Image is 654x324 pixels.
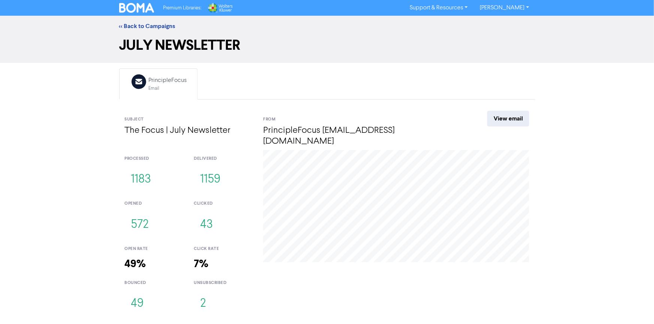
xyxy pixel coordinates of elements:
[194,167,227,192] button: 1159
[125,116,252,123] div: Subject
[125,246,183,252] div: open rate
[194,201,252,207] div: clicked
[149,85,187,92] div: Email
[487,111,529,126] a: View email
[125,213,155,237] button: 572
[617,288,654,324] iframe: Chat Widget
[263,125,460,147] h4: PrincipleFocus [EMAIL_ADDRESS][DOMAIN_NAME]
[125,280,183,286] div: bounced
[194,291,212,316] button: 2
[163,6,201,10] span: Premium Libraries:
[194,156,252,162] div: delivered
[194,257,208,270] strong: 7%
[194,246,252,252] div: click rate
[474,2,535,14] a: [PERSON_NAME]
[125,201,183,207] div: opened
[125,156,183,162] div: processed
[194,213,219,237] button: 43
[149,76,187,85] div: PrincipleFocus
[207,3,233,13] img: Wolters Kluwer
[194,280,252,286] div: unsubscribed
[119,22,175,30] a: << Back to Campaigns
[119,37,535,54] h1: JULY NEWSLETTER
[125,291,150,316] button: 49
[125,257,146,270] strong: 49%
[404,2,474,14] a: Support & Resources
[125,167,158,192] button: 1183
[119,3,154,13] img: BOMA Logo
[125,125,252,136] h4: The Focus | July Newsletter
[263,116,460,123] div: From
